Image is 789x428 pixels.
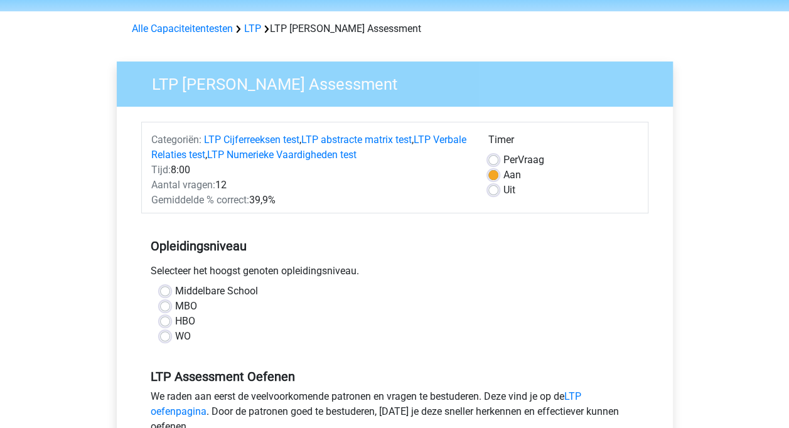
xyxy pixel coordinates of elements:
a: LTP Cijferreeksen test [204,134,299,146]
span: Gemiddelde % correct: [151,194,249,206]
label: MBO [175,299,197,314]
a: LTP Numerieke Vaardigheden test [207,149,357,161]
label: Aan [503,168,521,183]
span: Categoriën: [151,134,201,146]
span: Aantal vragen: [151,179,215,191]
div: , , , [142,132,479,163]
h3: LTP [PERSON_NAME] Assessment [137,70,663,94]
h5: LTP Assessment Oefenen [151,369,639,384]
label: Vraag [503,152,544,168]
div: Timer [488,132,638,152]
div: 8:00 [142,163,479,178]
label: WO [175,329,191,344]
a: Alle Capaciteitentesten [132,23,233,35]
label: Middelbare School [175,284,258,299]
span: Tijd: [151,164,171,176]
a: LTP [244,23,261,35]
div: LTP [PERSON_NAME] Assessment [127,21,663,36]
div: 12 [142,178,479,193]
label: Uit [503,183,515,198]
a: LTP abstracte matrix test [301,134,412,146]
div: 39,9% [142,193,479,208]
h5: Opleidingsniveau [151,233,639,259]
div: Selecteer het hoogst genoten opleidingsniveau. [141,264,648,284]
label: HBO [175,314,195,329]
span: Per [503,154,518,166]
